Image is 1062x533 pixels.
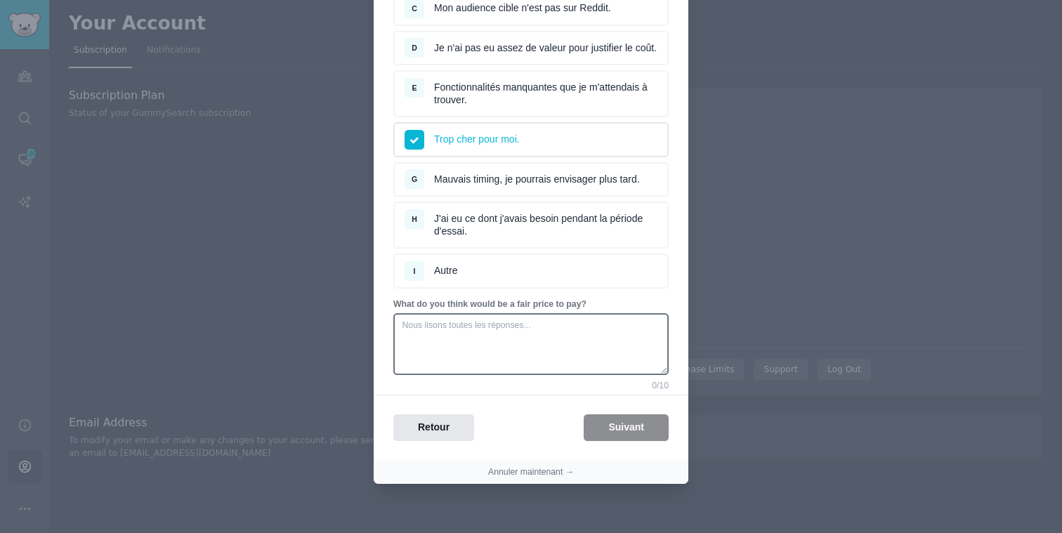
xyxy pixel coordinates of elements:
span: G [412,175,417,183]
span: 10 [659,381,669,390]
span: I [414,267,416,275]
button: Annuler maintenant → [488,466,574,479]
span: E [412,84,417,92]
span: 0 [652,381,657,390]
p: What do you think would be a fair price to pay? [393,298,669,311]
span: H [412,215,417,223]
span: D [412,44,417,52]
button: Retour [393,414,474,442]
span: C [412,4,417,13]
p: / [652,380,669,393]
